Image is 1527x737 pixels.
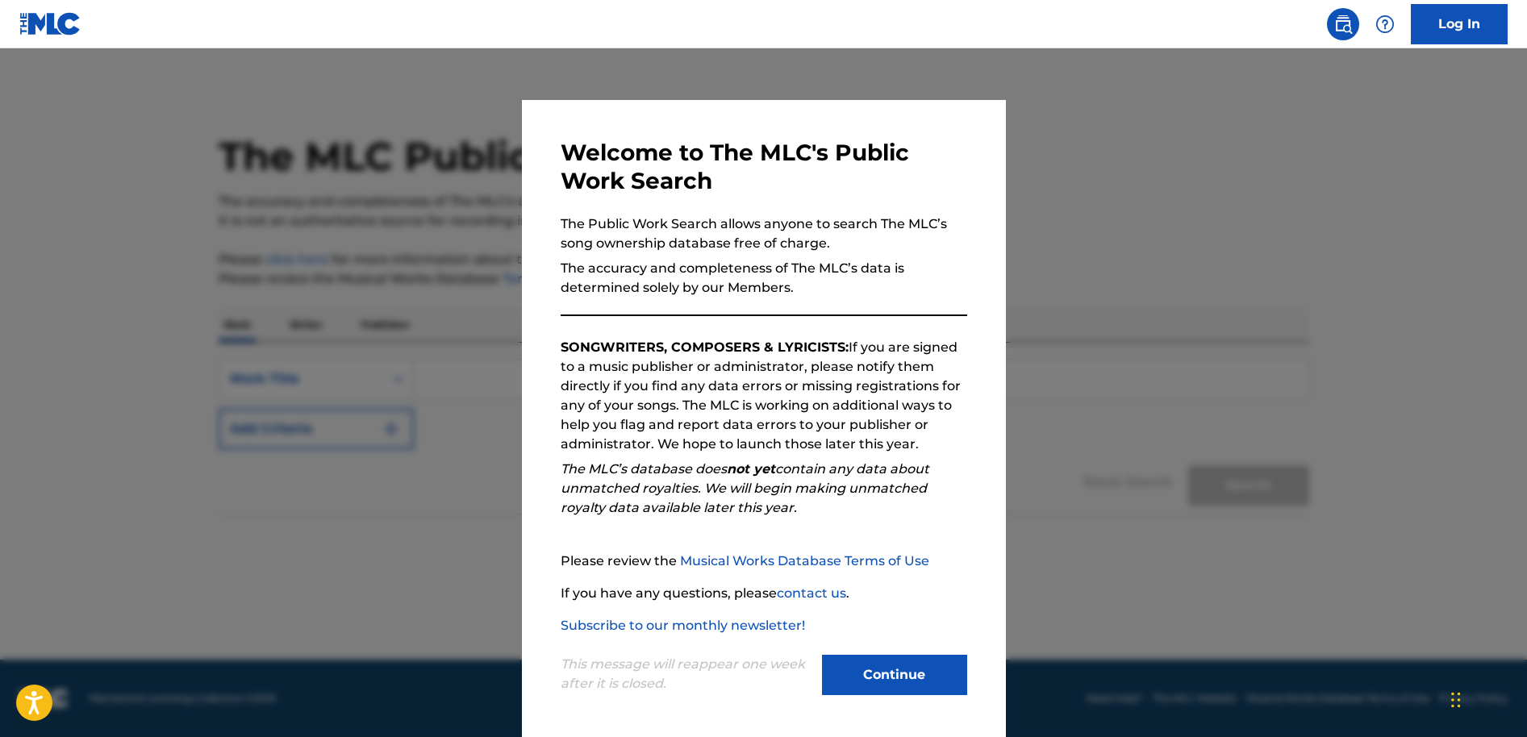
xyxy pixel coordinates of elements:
img: search [1333,15,1353,34]
img: help [1375,15,1395,34]
em: The MLC’s database does contain any data about unmatched royalties. We will begin making unmatche... [561,461,929,515]
p: The accuracy and completeness of The MLC’s data is determined solely by our Members. [561,259,967,298]
a: Subscribe to our monthly newsletter! [561,618,805,633]
a: Public Search [1327,8,1359,40]
a: Log In [1411,4,1508,44]
p: This message will reappear one week after it is closed. [561,655,812,693]
a: Musical Works Database Terms of Use [680,553,929,568]
iframe: Chat Widget [1446,660,1527,737]
img: MLC Logo [19,12,81,35]
a: contact us [777,585,846,601]
div: Help [1369,8,1401,40]
strong: not yet [727,461,775,477]
p: If you are signed to a music publisher or administrator, please notify them directly if you find ... [561,338,967,454]
button: Continue [822,655,967,695]
h3: Welcome to The MLC's Public Work Search [561,139,967,195]
p: Please review the [561,552,967,571]
strong: SONGWRITERS, COMPOSERS & LYRICISTS: [561,339,849,355]
div: Drag [1451,676,1461,724]
p: The Public Work Search allows anyone to search The MLC’s song ownership database free of charge. [561,214,967,253]
p: If you have any questions, please . [561,584,967,603]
